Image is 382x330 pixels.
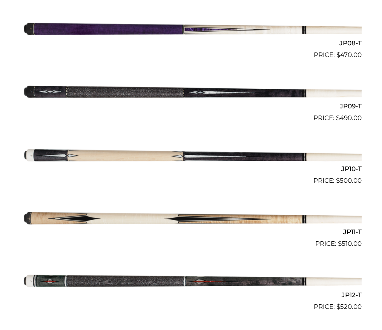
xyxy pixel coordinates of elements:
bdi: 490.00 [336,114,362,122]
img: JP10-T [21,126,362,183]
span: $ [336,303,340,310]
img: JP12-T [21,252,362,308]
span: $ [336,177,340,184]
a: JP10-T $500.00 [21,126,362,186]
img: JP11-T [21,189,362,245]
a: JP09-T $490.00 [21,63,362,123]
a: JP12-T $520.00 [21,252,362,311]
bdi: 500.00 [336,177,362,184]
bdi: 520.00 [336,303,362,310]
bdi: 510.00 [338,240,362,247]
span: $ [336,51,340,59]
img: JP09-T [21,63,362,120]
span: $ [336,114,340,122]
a: JP11-T $510.00 [21,189,362,248]
span: $ [338,240,342,247]
bdi: 470.00 [336,51,362,59]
